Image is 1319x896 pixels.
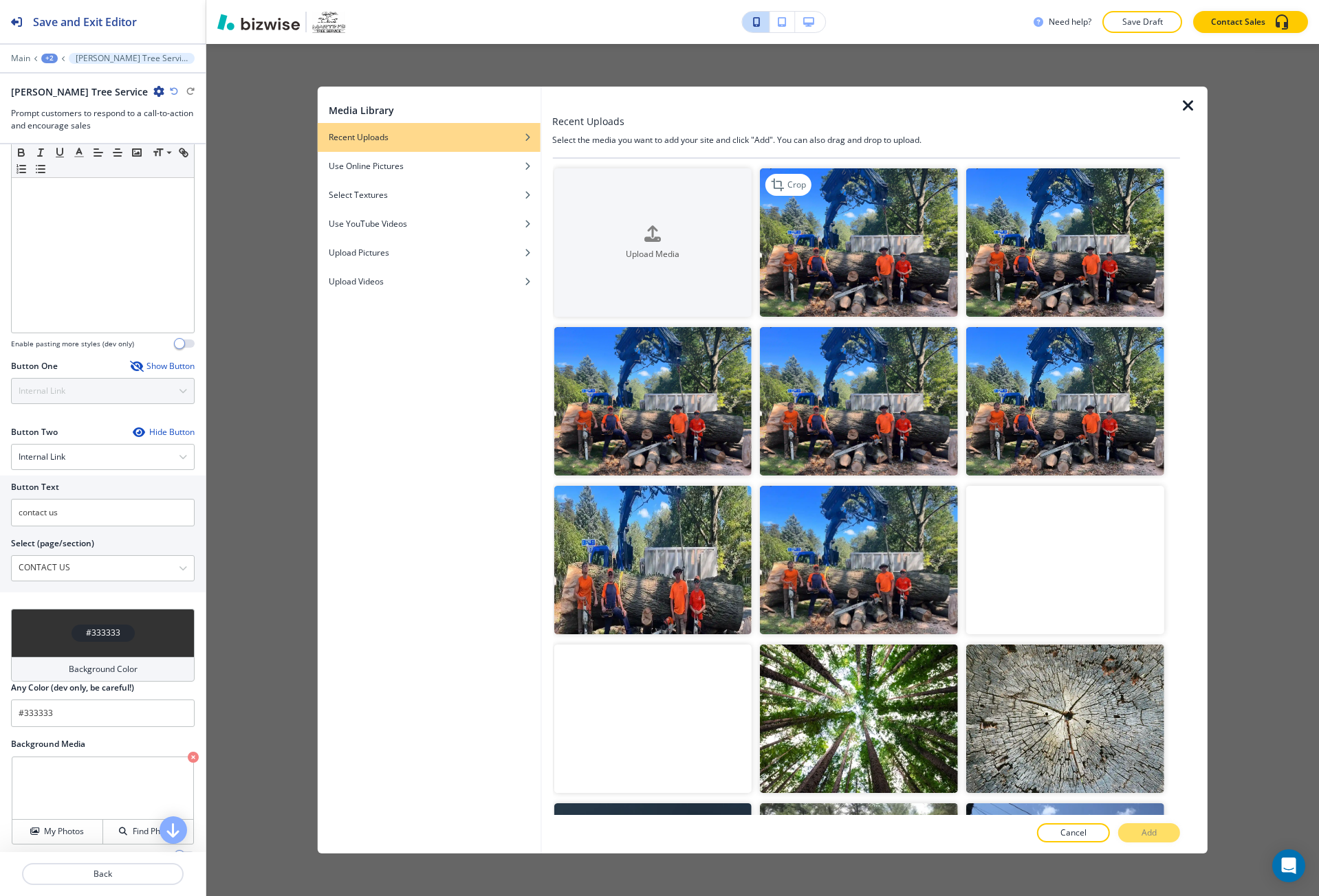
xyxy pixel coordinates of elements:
h4: Find Photos [133,825,177,838]
h2: Select (page/section) [11,537,94,550]
div: Open Intercom Messenger [1272,849,1305,882]
h3: Need help? [1049,16,1091,28]
input: Manual Input [12,557,179,580]
h4: Background Color [69,663,138,675]
button: Save Draft [1102,11,1182,33]
button: +2 [41,54,58,63]
h3: Prompt customers to respond to a call-to-action and encourage sales [11,107,195,132]
button: Back [22,863,184,885]
p: Back [23,868,182,880]
button: Cancel [1037,823,1110,842]
h2: [PERSON_NAME] Tree Service [11,85,148,99]
button: Find Photos [103,820,193,844]
h4: My Photos [44,825,84,838]
p: Save Draft [1120,16,1164,28]
button: Recent Uploads [318,123,541,152]
h4: Upload Videos [329,276,384,288]
h4: Recent Uploads [329,131,389,144]
h4: Select Textures [329,189,388,201]
button: Use YouTube Videos [318,210,541,238]
button: Select Textures [318,181,541,210]
button: Upload Pictures [318,238,541,267]
button: #333333Background Color [11,609,195,682]
div: My PhotosFind Photos [11,756,195,845]
button: Use Online Pictures [318,152,541,181]
h4: Upload Media [554,247,752,260]
button: Upload Videos [318,267,541,296]
p: Contact Sales [1211,16,1265,28]
h2: Save and Exit Editor [33,14,137,30]
button: Upload Media [554,168,752,317]
h2: Background Media [11,738,195,750]
h4: Enable pasting more styles (dev only) [11,339,134,349]
h4: Use YouTube Videos [329,218,407,230]
p: [PERSON_NAME] Tree Service [76,54,188,63]
button: Main [11,54,30,63]
h2: Media Library [329,103,394,117]
h2: Any Color (dev only, be careful!) [11,682,134,694]
h3: Recent Uploads [552,114,624,128]
p: Cancel [1060,827,1087,839]
button: Hide Button [133,427,195,438]
button: Show Button [130,361,195,372]
img: Your Logo [312,11,345,33]
h4: Select the media you want to add your site and click "Add". You can also drag and drop to upload. [552,134,1180,146]
h2: Button Text [11,481,59,493]
h2: Button Two [11,426,58,438]
img: Bizwise Logo [217,14,300,30]
h4: #333333 [86,627,120,639]
h4: Enable Autoplay [11,851,65,861]
button: [PERSON_NAME] Tree Service [69,53,195,64]
p: Crop [787,179,806,191]
div: Crop [765,174,811,196]
button: My Photos [12,820,103,844]
button: Contact Sales [1193,11,1308,33]
h4: Upload Pictures [329,247,389,259]
h4: Internal Link [19,451,65,463]
h4: Use Online Pictures [329,160,404,172]
h2: Button One [11,360,58,372]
